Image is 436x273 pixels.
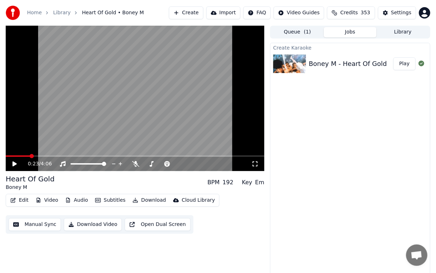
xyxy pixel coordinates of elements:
[340,9,358,16] span: Credits
[309,59,387,69] div: Boney M - Heart Of Gold
[393,57,416,70] button: Play
[6,184,54,191] div: Boney M
[28,160,39,168] span: 0:23
[243,6,271,19] button: FAQ
[53,9,71,16] a: Library
[9,218,61,231] button: Manual Sync
[274,6,324,19] button: Video Guides
[242,178,252,187] div: Key
[6,6,20,20] img: youka
[255,178,264,187] div: Em
[182,197,215,204] div: Cloud Library
[377,27,429,37] button: Library
[391,9,411,16] div: Settings
[130,195,169,205] button: Download
[41,160,52,168] span: 4:06
[125,218,191,231] button: Open Dual Screen
[6,174,54,184] div: Heart Of Gold
[206,6,240,19] button: Import
[7,195,31,205] button: Edit
[361,9,370,16] span: 353
[92,195,128,205] button: Subtitles
[378,6,416,19] button: Settings
[270,43,430,52] div: Create Karaoke
[406,244,427,266] div: Open chat
[28,160,45,168] div: /
[27,9,42,16] a: Home
[62,195,91,205] button: Audio
[169,6,203,19] button: Create
[223,178,234,187] div: 192
[82,9,144,16] span: Heart Of Gold • Boney M
[324,27,377,37] button: Jobs
[33,195,61,205] button: Video
[271,27,324,37] button: Queue
[207,178,219,187] div: BPM
[27,9,144,16] nav: breadcrumb
[64,218,122,231] button: Download Video
[304,29,311,36] span: ( 1 )
[327,6,375,19] button: Credits353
